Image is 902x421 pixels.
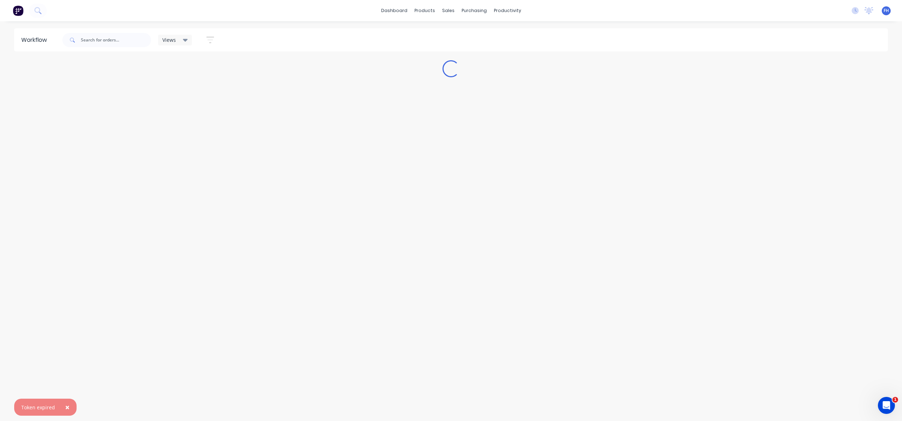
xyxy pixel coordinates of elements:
[884,7,889,14] span: FH
[439,5,458,16] div: sales
[892,397,898,403] span: 1
[490,5,525,16] div: productivity
[878,397,895,414] iframe: Intercom live chat
[21,36,50,44] div: Workflow
[58,399,77,416] button: Close
[411,5,439,16] div: products
[378,5,411,16] a: dashboard
[162,36,176,44] span: Views
[458,5,490,16] div: purchasing
[65,402,69,412] span: ×
[81,33,151,47] input: Search for orders...
[21,404,55,411] div: Token expired
[13,5,23,16] img: Factory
